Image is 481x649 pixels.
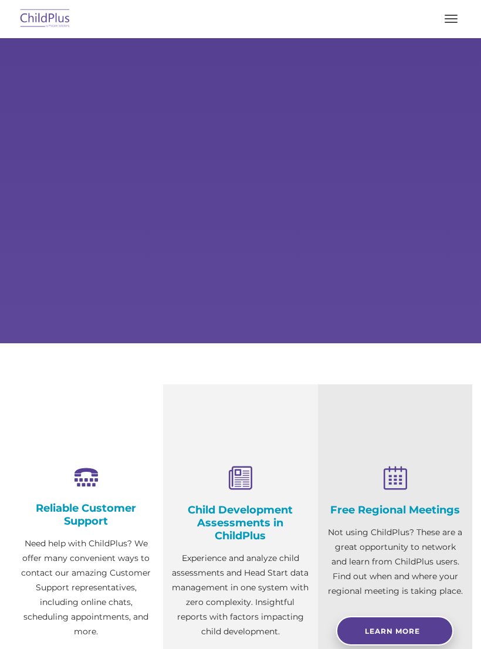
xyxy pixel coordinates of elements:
a: Learn More [336,616,453,645]
h4: Free Regional Meetings [327,503,463,516]
img: ChildPlus by Procare Solutions [18,5,73,33]
h4: Reliable Customer Support [18,502,154,528]
p: Not using ChildPlus? These are a great opportunity to network and learn from ChildPlus users. Fin... [327,525,463,599]
h4: Child Development Assessments in ChildPlus [172,503,309,542]
p: Need help with ChildPlus? We offer many convenient ways to contact our amazing Customer Support r... [18,536,154,639]
span: Learn More [365,627,420,636]
p: Experience and analyze child assessments and Head Start data management in one system with zero c... [172,551,309,639]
